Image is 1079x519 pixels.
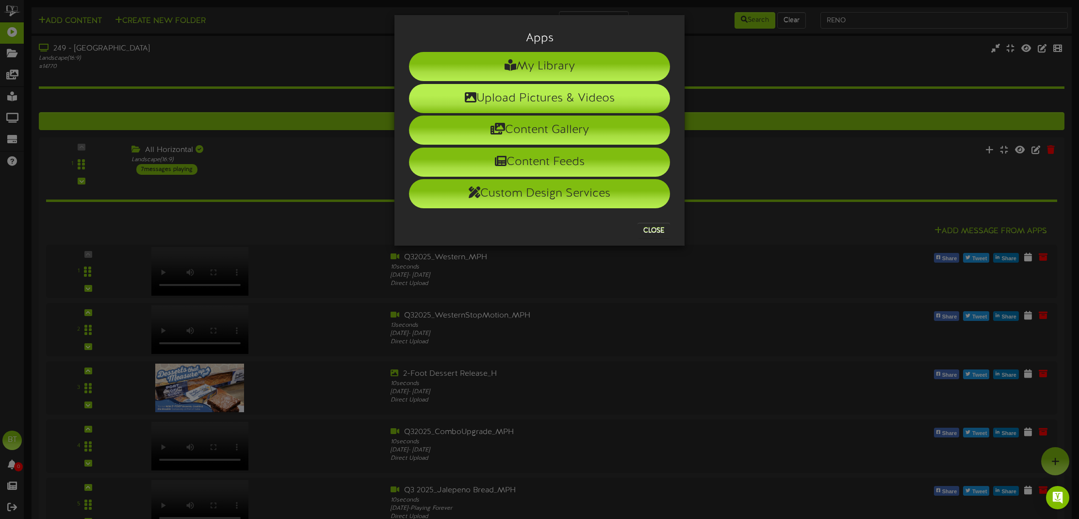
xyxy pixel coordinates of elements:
[409,148,670,177] li: Content Feeds
[409,84,670,113] li: Upload Pictures & Videos
[1046,486,1069,509] div: Open Intercom Messenger
[409,52,670,81] li: My Library
[409,32,670,45] h3: Apps
[409,116,670,145] li: Content Gallery
[409,179,670,208] li: Custom Design Services
[638,223,670,238] button: Close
